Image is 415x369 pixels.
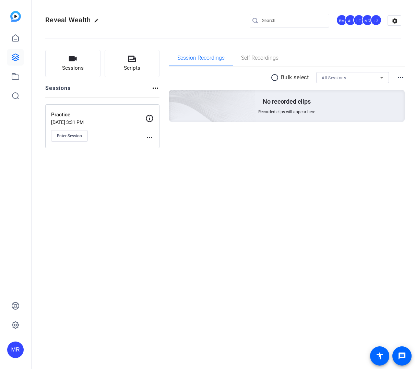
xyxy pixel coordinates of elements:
span: Session Recordings [177,55,225,61]
div: LG [353,14,365,26]
div: +3 [370,14,382,26]
div: MR [7,342,24,358]
ngx-avatar: Laura Garfield [353,14,365,26]
div: MR [362,14,373,26]
mat-icon: more_horiz [145,134,154,142]
mat-icon: accessibility [376,352,384,360]
button: Sessions [45,50,100,77]
button: Scripts [105,50,160,77]
p: No recorded clips [263,97,311,106]
span: Sessions [62,64,84,72]
p: [DATE] 3:31 PM [51,119,145,125]
span: Enter Session [57,133,82,139]
p: Practice [51,111,145,119]
img: blue-gradient.svg [10,11,21,22]
div: BM [336,14,347,26]
ngx-avatar: Betsy Mugavero [336,14,348,26]
span: Scripts [124,64,140,72]
mat-icon: message [398,352,406,360]
ngx-avatar: Molly Roland [362,14,374,26]
mat-icon: edit [94,18,102,26]
mat-icon: more_horiz [151,84,159,92]
span: All Sessions [322,76,346,80]
button: Enter Session [51,130,88,142]
span: Reveal Wealth [45,16,91,24]
span: Self Recordings [241,55,278,61]
mat-icon: settings [388,16,402,26]
ngx-avatar: Audrey Lee [345,14,357,26]
h2: Sessions [45,84,71,97]
input: Search [262,16,324,25]
span: Recorded clips will appear here [258,109,315,115]
p: Bulk select [281,73,309,82]
mat-icon: radio_button_unchecked [271,73,281,82]
img: embarkstudio-empty-session.png [92,22,256,171]
div: AL [345,14,356,26]
mat-icon: more_horiz [396,73,405,82]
